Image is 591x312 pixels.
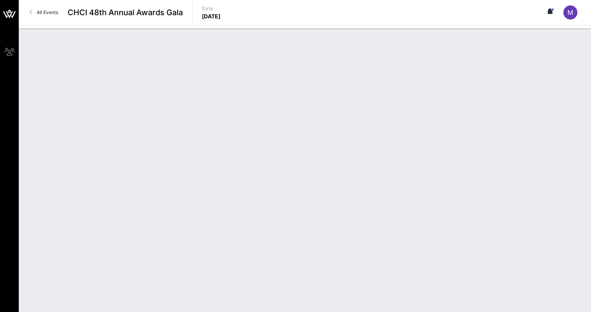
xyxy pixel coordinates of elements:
[37,9,58,15] span: All Events
[25,6,63,19] a: All Events
[563,5,577,19] div: M
[568,9,573,16] span: M
[202,5,221,12] p: Date
[202,12,221,20] p: [DATE]
[68,7,183,18] span: CHCI 48th Annual Awards Gala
